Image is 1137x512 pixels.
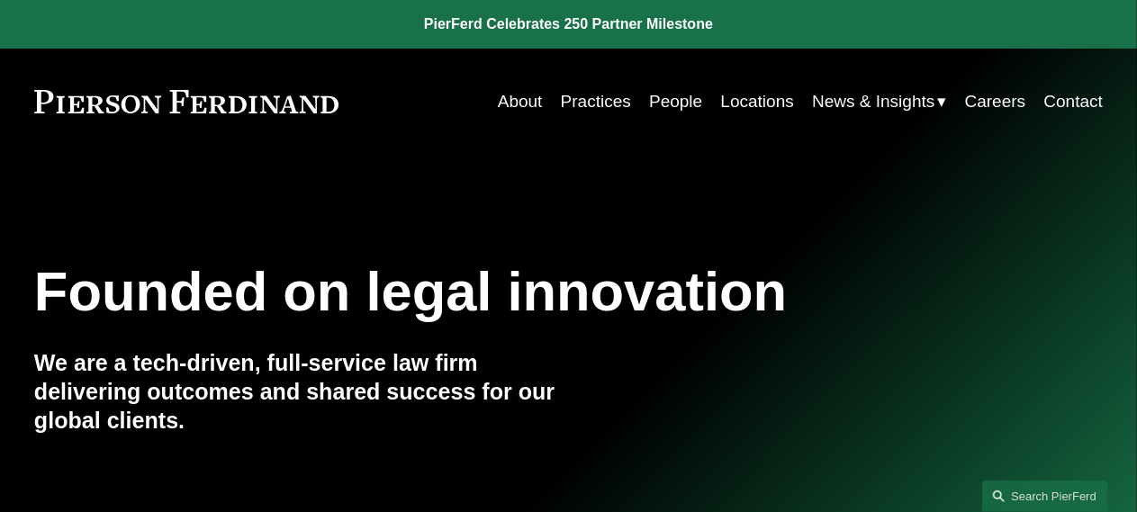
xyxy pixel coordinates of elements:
a: Careers [965,85,1026,119]
a: Search this site [982,481,1108,512]
a: Practices [561,85,631,119]
a: About [498,85,543,119]
a: folder dropdown [812,85,946,119]
a: Locations [721,85,794,119]
h4: We are a tech-driven, full-service law firm delivering outcomes and shared success for our global... [34,349,569,436]
a: Contact [1044,85,1104,119]
h1: Founded on legal innovation [34,260,925,323]
span: News & Insights [812,86,934,117]
a: People [649,85,702,119]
